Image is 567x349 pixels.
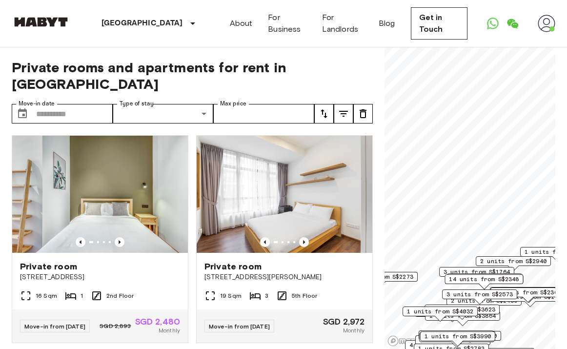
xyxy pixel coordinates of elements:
div: Map marker [403,307,478,322]
span: SGD 2,893 [100,322,131,330]
a: For Landlords [322,12,363,35]
div: Map marker [442,289,517,305]
div: Map marker [425,311,500,326]
button: tune [314,104,334,123]
span: 16 Sqm [36,291,57,300]
button: Choose date [13,104,32,123]
div: Map marker [343,272,418,287]
span: [STREET_ADDRESS][PERSON_NAME] [204,272,364,282]
span: 2nd Floor [106,291,134,300]
div: Map marker [476,256,551,271]
button: tune [334,104,353,123]
span: 3 units from S$2573 [446,290,513,299]
div: Map marker [439,267,514,282]
div: Map marker [447,273,522,288]
span: Monthly [159,326,180,335]
a: Marketing picture of unit SG-01-021-008-01Previous imagePrevious imagePrivate room[STREET_ADDRESS... [12,135,188,343]
div: Map marker [490,287,566,303]
img: avatar [538,15,555,32]
a: About [230,18,253,29]
button: Previous image [299,237,309,247]
button: Previous image [115,237,124,247]
button: Previous image [260,237,270,247]
button: Previous image [76,237,85,247]
span: Private room [204,261,262,272]
a: Marketing picture of unit SG-01-003-008-01Previous imagePrevious imagePrivate room[STREET_ADDRESS... [196,135,373,343]
a: Open WeChat [503,14,522,33]
div: Map marker [420,331,495,347]
span: Private room [20,261,77,272]
span: 1 units from S$3990 [425,332,491,341]
span: 19 Sqm [220,291,242,300]
div: Map marker [419,330,494,346]
span: 3 units from S$3623 [429,305,495,314]
div: Map marker [419,332,494,348]
img: Marketing picture of unit SG-01-003-008-01 [197,136,372,253]
div: Map marker [490,287,565,302]
span: 2 units from S$2273 [347,272,413,281]
span: 3 [265,291,268,300]
span: 5th Floor [292,291,317,300]
span: 14 units from S$2348 [449,275,519,284]
span: 2 units from S$2940 [480,257,547,266]
img: Marketing picture of unit SG-01-021-008-01 [12,136,188,253]
span: 2 units from S$2342 [423,331,489,340]
span: 3 units from S$1764 [444,267,510,276]
a: For Business [268,12,306,35]
span: [STREET_ADDRESS] [20,272,180,282]
span: 1 units from S$2363 [495,288,561,297]
label: Max price [220,100,246,108]
a: Mapbox logo [387,335,430,347]
span: Private rooms and apartments for rent in [GEOGRAPHIC_DATA] [12,59,373,92]
span: Monthly [343,326,364,335]
span: Move-in from [DATE] [209,323,270,330]
span: 1 units from S$3600 [430,331,497,340]
a: Open WhatsApp [483,14,503,33]
span: SGD 2,972 [323,317,364,326]
label: Type of stay [120,100,154,108]
a: Get in Touch [411,7,467,40]
img: Habyt [12,17,70,27]
span: 1 [81,291,83,300]
a: Blog [379,18,395,29]
p: [GEOGRAPHIC_DATA] [101,18,183,29]
button: tune [353,104,373,123]
span: 3 units from S$3024 [451,274,518,283]
span: SGD 2,480 [135,317,180,326]
div: Map marker [445,274,523,289]
div: Map marker [426,331,501,346]
div: Map marker [425,305,500,320]
span: Move-in from [DATE] [24,323,85,330]
span: 1 units from S$4032 [407,307,473,316]
label: Move-in date [19,100,55,108]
